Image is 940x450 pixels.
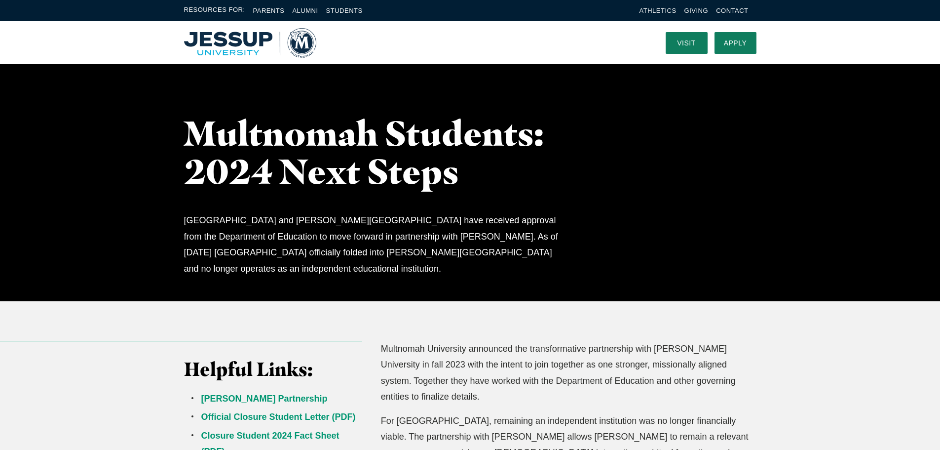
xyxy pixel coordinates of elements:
[253,7,285,14] a: Parents
[184,28,316,58] img: Multnomah University Logo
[714,32,756,54] a: Apply
[184,212,565,277] p: [GEOGRAPHIC_DATA] and [PERSON_NAME][GEOGRAPHIC_DATA] have received approval from the Department o...
[666,32,708,54] a: Visit
[184,358,363,381] h3: Helpful Links:
[684,7,709,14] a: Giving
[201,394,328,404] a: [PERSON_NAME] Partnership
[184,5,245,16] span: Resources For:
[201,412,356,422] a: Official Closure Student Letter (PDF)
[326,7,363,14] a: Students
[292,7,318,14] a: Alumni
[184,28,316,58] a: Home
[639,7,677,14] a: Athletics
[184,114,584,190] h1: Multnomah Students: 2024 Next Steps
[381,341,756,405] p: Multnomah University announced the transformative partnership with [PERSON_NAME] University in fa...
[716,7,748,14] a: Contact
